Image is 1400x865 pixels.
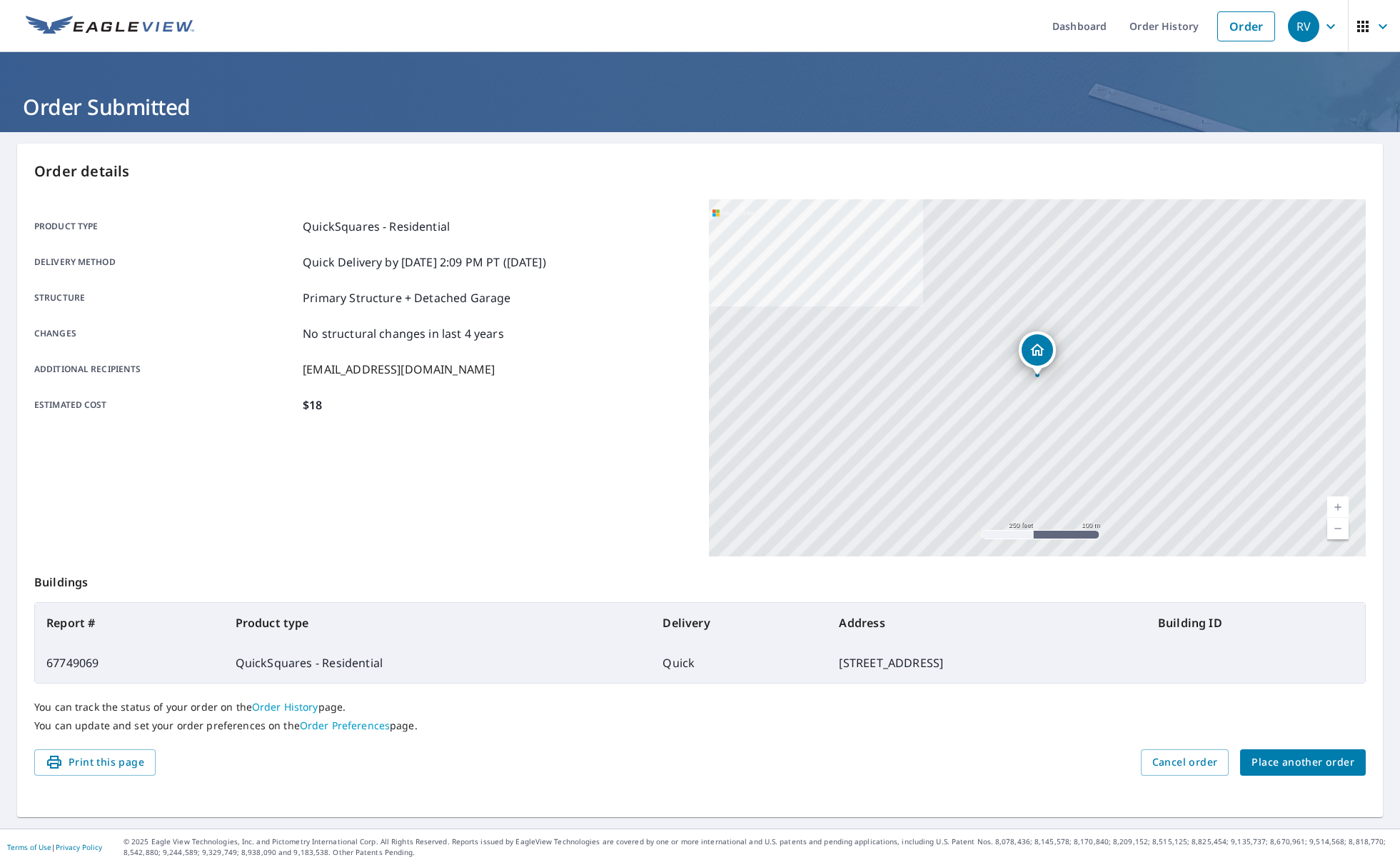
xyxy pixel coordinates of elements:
[34,289,297,306] p: Structure
[1217,11,1275,41] a: Order
[34,218,297,235] p: Product type
[651,643,827,683] td: Quick
[1327,496,1349,518] a: Current Level 17, Zoom In
[34,556,1366,602] p: Buildings
[26,16,194,37] img: EV Logo
[303,361,495,378] p: [EMAIL_ADDRESS][DOMAIN_NAME]
[1327,518,1349,539] a: Current Level 17, Zoom Out
[252,700,318,714] a: Order History
[34,396,297,414] p: Estimated cost
[56,842,102,852] a: Privacy Policy
[34,161,1366,182] p: Order details
[224,643,652,683] td: QuickSquares - Residential
[1141,749,1229,776] button: Cancel order
[7,842,51,852] a: Terms of Use
[46,754,144,771] span: Print this page
[35,603,224,643] th: Report #
[224,603,652,643] th: Product type
[17,92,1383,121] h1: Order Submitted
[124,836,1393,858] p: © 2025 Eagle View Technologies, Inc. and Pictometry International Corp. All Rights Reserved. Repo...
[34,719,1366,732] p: You can update and set your order preferences on the page.
[303,396,322,414] p: $18
[827,603,1146,643] th: Address
[1147,603,1365,643] th: Building ID
[303,254,546,271] p: Quick Delivery by [DATE] 2:09 PM PT ([DATE])
[1288,11,1319,42] div: RV
[303,325,504,342] p: No structural changes in last 4 years
[303,289,510,306] p: Primary Structure + Detached Garage
[1240,749,1366,776] button: Place another order
[34,701,1366,714] p: You can track the status of your order on the page.
[35,643,224,683] td: 67749069
[34,254,297,271] p: Delivery method
[1152,754,1218,771] span: Cancel order
[303,218,450,235] p: QuickSquares - Residential
[34,749,156,776] button: Print this page
[1019,331,1056,376] div: Dropped pin, building 1, Residential property, 5500 Hammock Dr Coral Gables, FL 33156
[300,719,390,732] a: Order Preferences
[1252,754,1354,771] span: Place another order
[651,603,827,643] th: Delivery
[7,843,102,851] p: |
[34,361,297,378] p: Additional recipients
[34,325,297,342] p: Changes
[827,643,1146,683] td: [STREET_ADDRESS]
